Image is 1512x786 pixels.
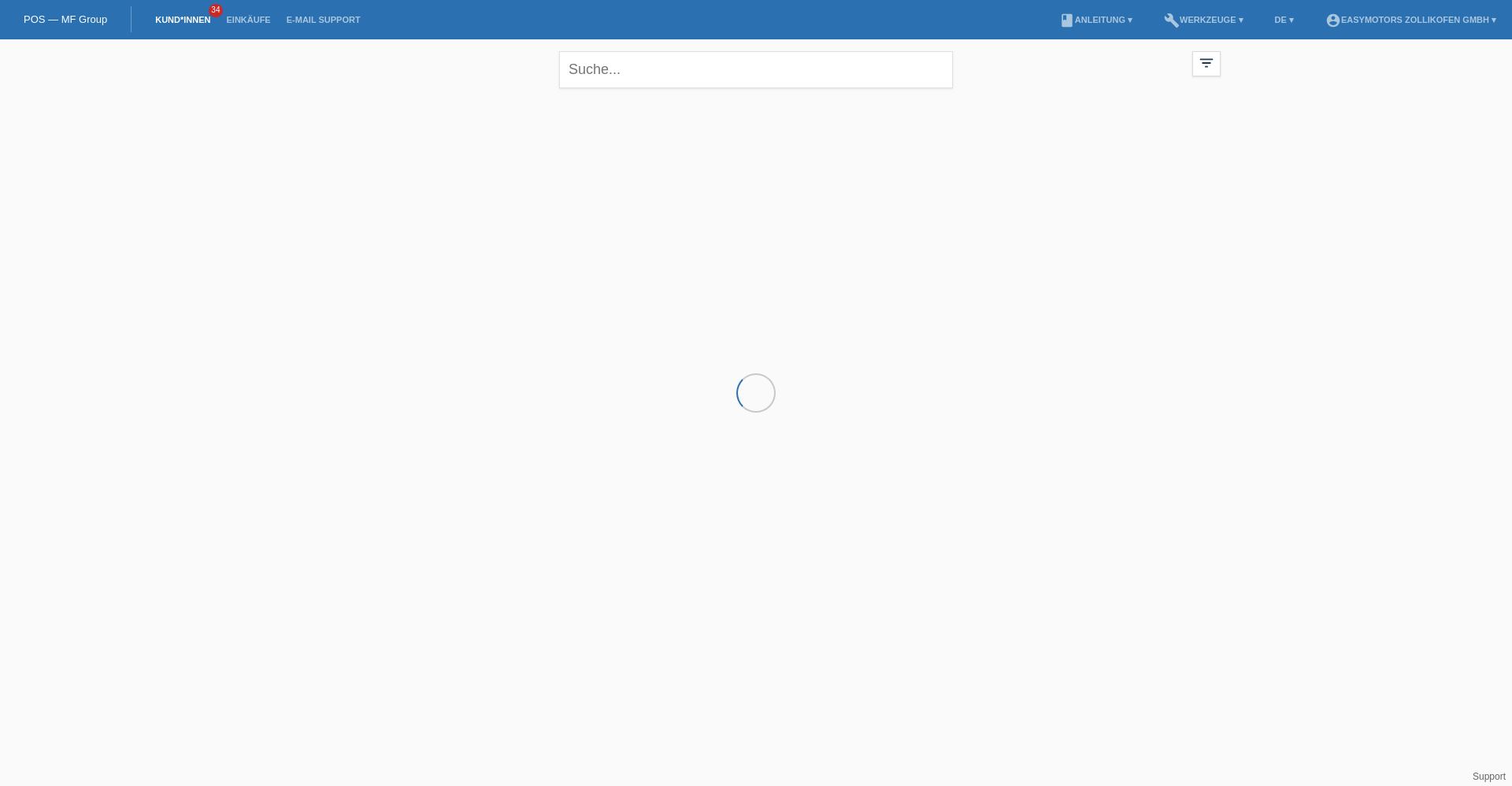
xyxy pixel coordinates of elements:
[1198,54,1215,72] i: filter_list
[559,51,953,88] input: Suche...
[279,15,369,24] a: E-Mail Support
[147,15,218,24] a: Kund*innen
[1156,15,1251,24] a: buildWerkzeuge ▾
[1317,15,1504,24] a: account_circleEasymotors Zollikofen GmbH ▾
[218,15,278,24] a: Einkäufe
[209,4,223,17] span: 34
[1164,13,1180,28] i: build
[1059,13,1075,28] i: book
[1473,771,1506,782] a: Support
[24,13,107,25] a: POS — MF Group
[1051,15,1140,24] a: bookAnleitung ▾
[1267,15,1302,24] a: DE ▾
[1325,13,1341,28] i: account_circle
